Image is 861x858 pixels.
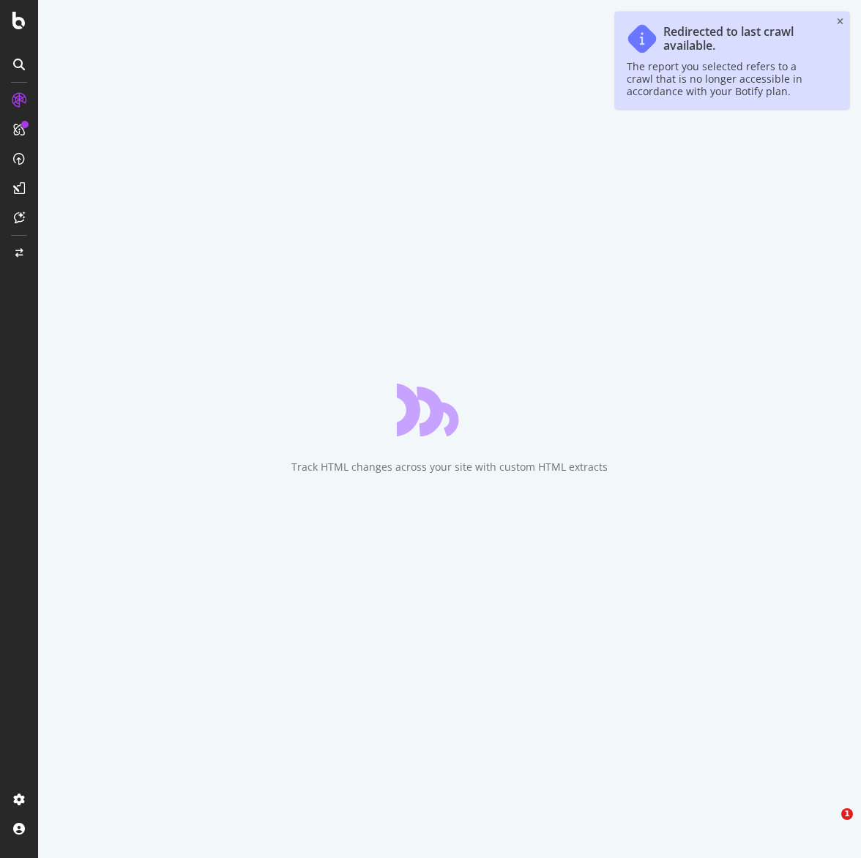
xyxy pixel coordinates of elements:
div: animation [397,384,502,436]
div: Redirected to last crawl available. [663,25,823,53]
div: The report you selected refers to a crawl that is no longer accessible in accordance with your Bo... [627,60,823,97]
span: 1 [841,808,853,820]
div: Track HTML changes across your site with custom HTML extracts [291,460,608,474]
iframe: Intercom live chat [811,808,846,843]
div: close toast [837,18,843,26]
